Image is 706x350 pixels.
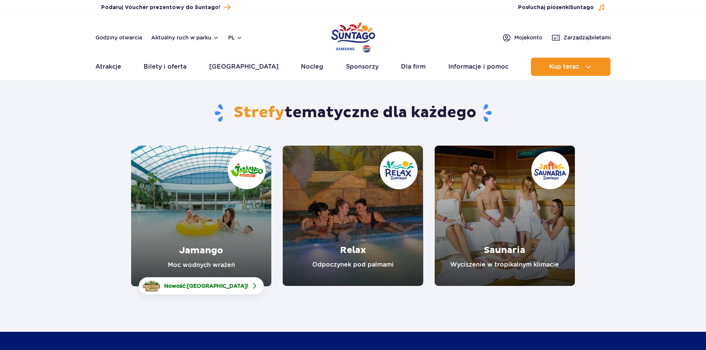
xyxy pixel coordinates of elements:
[131,103,575,123] h1: tematyczne dla każdego
[514,34,542,41] span: Moje konto
[101,2,230,13] a: Podaruj Voucher prezentowy do Suntago!
[164,282,248,290] span: Nowość: !
[448,58,509,76] a: Informacje i pomoc
[234,103,285,122] span: Strefy
[331,19,375,54] a: Park of Poland
[531,58,611,76] button: Kup teraz
[151,35,219,41] button: Aktualny ruch w parku
[144,58,186,76] a: Bilety i oferta
[518,4,605,11] button: Posłuchaj piosenkiSuntago
[549,63,579,70] span: Kup teraz
[283,146,423,286] a: Relax
[551,33,611,42] a: Zarządzajbiletami
[564,34,611,41] span: Zarządzaj biletami
[518,4,594,11] span: Posłuchaj piosenki
[101,4,220,11] span: Podaruj Voucher prezentowy do Suntago!
[570,5,594,10] span: Suntago
[401,58,426,76] a: Dla firm
[209,58,279,76] a: [GEOGRAPHIC_DATA]
[346,58,379,76] a: Sponsorzy
[502,33,542,42] a: Mojekonto
[131,146,271,286] a: Jamango
[228,34,243,41] button: pl
[139,277,264,295] a: Nowość:[GEOGRAPHIC_DATA]!
[435,146,575,286] a: Saunaria
[95,34,142,41] a: Godziny otwarcia
[301,58,323,76] a: Nocleg
[187,283,247,289] span: [GEOGRAPHIC_DATA]
[95,58,121,76] a: Atrakcje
